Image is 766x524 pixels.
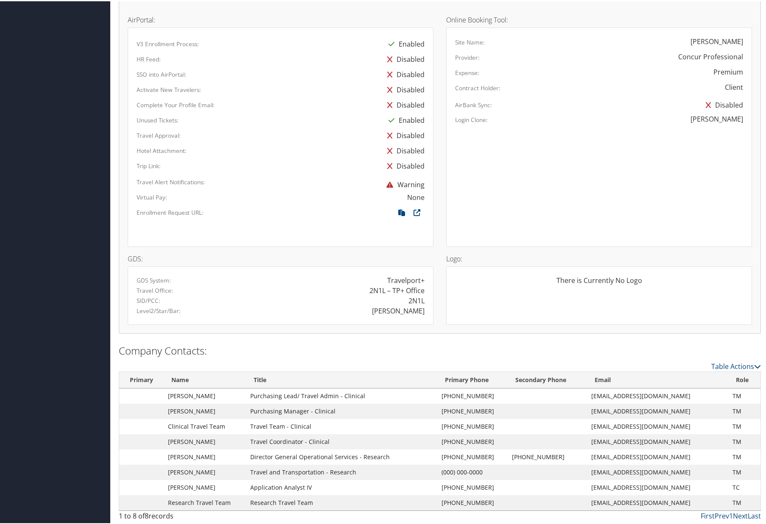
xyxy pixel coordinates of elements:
[382,179,425,188] span: Warning
[728,448,760,463] td: TM
[137,275,171,283] label: GDS System:
[164,463,246,479] td: [PERSON_NAME]
[455,52,480,61] label: Provider:
[383,96,425,111] div: Disabled
[137,115,179,123] label: Unused Tickets:
[713,66,743,76] div: Premium
[728,387,760,402] td: TM
[508,371,587,387] th: Secondary Phone
[728,402,760,418] td: TM
[246,433,437,448] td: Travel Coordinator - Clinical
[587,433,728,448] td: [EMAIL_ADDRESS][DOMAIN_NAME]
[246,371,437,387] th: Title
[384,111,425,127] div: Enabled
[455,274,743,291] div: There is Currently No Logo
[728,494,760,509] td: TM
[137,54,161,62] label: HR Feed:
[702,96,743,111] div: Disabled
[383,142,425,157] div: Disabled
[437,463,508,479] td: (000) 000-0000
[587,371,728,387] th: Email
[137,285,173,294] label: Travel Office:
[407,191,425,201] div: None
[383,127,425,142] div: Disabled
[508,448,587,463] td: [PHONE_NUMBER]
[164,371,246,387] th: Name
[728,463,760,479] td: TM
[246,402,437,418] td: Purchasing Manager - Clinical
[587,418,728,433] td: [EMAIL_ADDRESS][DOMAIN_NAME]
[437,371,508,387] th: Primary Phone
[383,66,425,81] div: Disabled
[137,84,201,93] label: Activate New Travelers:
[725,81,743,91] div: Client
[137,130,181,139] label: Travel Approval:
[137,192,167,200] label: Virtual Pay:
[455,67,479,76] label: Expense:
[408,294,425,305] div: 2N1L
[587,463,728,479] td: [EMAIL_ADDRESS][DOMAIN_NAME]
[137,145,187,154] label: Hotel Attachment:
[137,207,204,216] label: Enrollment Request URL:
[246,494,437,509] td: Research Travel Team
[383,50,425,66] div: Disabled
[437,448,508,463] td: [PHONE_NUMBER]
[455,83,500,91] label: Contract Holder:
[587,402,728,418] td: [EMAIL_ADDRESS][DOMAIN_NAME]
[128,15,433,22] h4: AirPortal:
[383,157,425,172] div: Disabled
[446,15,752,22] h4: Online Booking Tool:
[246,463,437,479] td: Travel and Transportation - Research
[446,254,752,261] h4: Logo:
[164,418,246,433] td: Clinical Travel Team
[384,35,425,50] div: Enabled
[715,510,729,519] a: Prev
[145,510,148,519] span: 8
[587,479,728,494] td: [EMAIL_ADDRESS][DOMAIN_NAME]
[164,448,246,463] td: [PERSON_NAME]
[246,387,437,402] td: Purchasing Lead/ Travel Admin - Clinical
[691,113,743,123] div: [PERSON_NAME]
[587,387,728,402] td: [EMAIL_ADDRESS][DOMAIN_NAME]
[437,402,508,418] td: [PHONE_NUMBER]
[369,284,425,294] div: 2N1L – TP+ Office
[691,35,743,45] div: [PERSON_NAME]
[137,39,199,47] label: V3 Enrollment Process:
[748,510,761,519] a: Last
[587,494,728,509] td: [EMAIL_ADDRESS][DOMAIN_NAME]
[728,479,760,494] td: TC
[437,479,508,494] td: [PHONE_NUMBER]
[728,418,760,433] td: TM
[437,387,508,402] td: [PHONE_NUMBER]
[246,418,437,433] td: Travel Team - Clinical
[455,37,485,45] label: Site Name:
[733,510,748,519] a: Next
[137,161,161,169] label: Trip Link:
[164,402,246,418] td: [PERSON_NAME]
[164,494,246,509] td: Research Travel Team
[728,371,760,387] th: Role
[246,479,437,494] td: Application Analyst IV
[128,254,433,261] h4: GDS:
[728,433,760,448] td: TM
[437,494,508,509] td: [PHONE_NUMBER]
[137,69,186,78] label: SSO into AirPortal:
[455,114,488,123] label: Login Clone:
[678,50,743,61] div: Concur Professional
[729,510,733,519] a: 1
[246,448,437,463] td: Director General Operational Services - Research
[164,387,246,402] td: [PERSON_NAME]
[137,100,215,108] label: Complete Your Profile Email:
[119,342,761,357] h2: Company Contacts:
[164,479,246,494] td: [PERSON_NAME]
[587,448,728,463] td: [EMAIL_ADDRESS][DOMAIN_NAME]
[711,360,761,370] a: Table Actions
[455,100,492,108] label: AirBank Sync:
[137,305,181,314] label: Level2/Star/Bar:
[437,433,508,448] td: [PHONE_NUMBER]
[119,510,270,524] div: 1 to 8 of records
[137,295,160,304] label: SID/PCC:
[387,274,425,284] div: Travelport+
[137,177,205,185] label: Travel Alert Notifications:
[437,418,508,433] td: [PHONE_NUMBER]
